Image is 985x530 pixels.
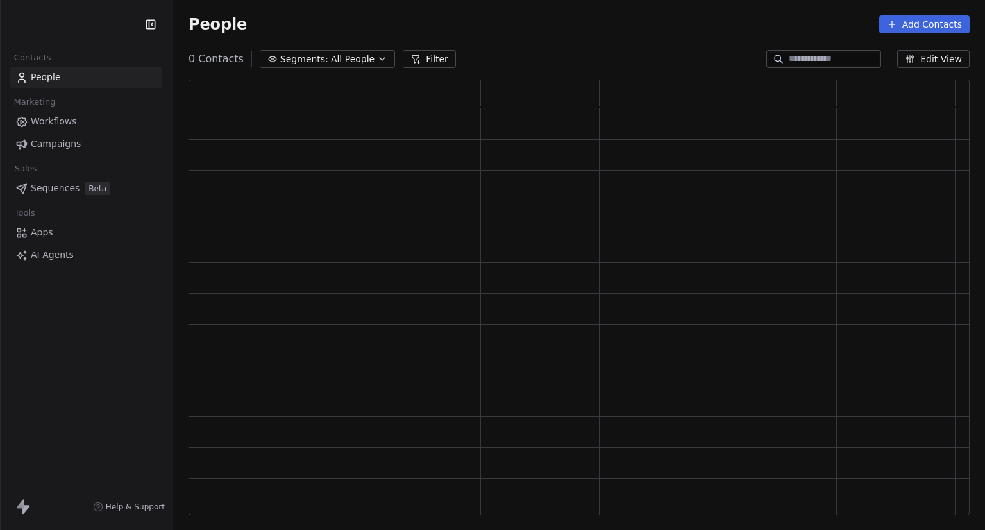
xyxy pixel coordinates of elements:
[8,48,56,67] span: Contacts
[189,51,244,67] span: 0 Contacts
[189,15,247,34] span: People
[10,244,162,266] a: AI Agents
[31,137,81,151] span: Campaigns
[31,248,74,262] span: AI Agents
[331,53,375,66] span: All People
[93,502,165,512] a: Help & Support
[897,50,970,68] button: Edit View
[8,92,61,112] span: Marketing
[280,53,328,66] span: Segments:
[10,222,162,243] a: Apps
[31,115,77,128] span: Workflows
[10,178,162,199] a: SequencesBeta
[10,111,162,132] a: Workflows
[106,502,165,512] span: Help & Support
[10,133,162,155] a: Campaigns
[85,182,110,195] span: Beta
[879,15,970,33] button: Add Contacts
[31,71,61,84] span: People
[10,67,162,88] a: People
[9,203,40,223] span: Tools
[9,159,42,178] span: Sales
[31,182,80,195] span: Sequences
[31,226,53,239] span: Apps
[403,50,456,68] button: Filter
